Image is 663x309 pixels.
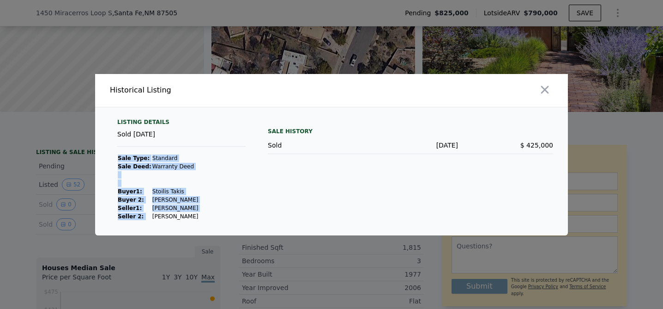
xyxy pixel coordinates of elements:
td: [PERSON_NAME] [152,196,199,204]
strong: Buyer 2: [118,197,144,203]
div: Historical Listing [110,85,328,96]
span: $ 425,000 [520,142,553,149]
div: Listing Details [117,118,246,130]
strong: Sale Deed: [118,163,151,170]
div: Sold [268,141,363,150]
td: Warranty Deed [152,162,199,171]
td: [PERSON_NAME] [152,212,199,221]
strong: Buyer 1 : [118,188,142,195]
strong: Seller 1 : [118,205,142,211]
div: Sale History [268,126,553,137]
div: Sold [DATE] [117,130,246,147]
div: [DATE] [363,141,458,150]
td: [PERSON_NAME] [152,204,199,212]
strong: Seller 2: [118,213,144,220]
td: Standard [152,154,199,162]
td: Stoilis Takis [152,187,199,196]
strong: Sale Type: [118,155,150,161]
